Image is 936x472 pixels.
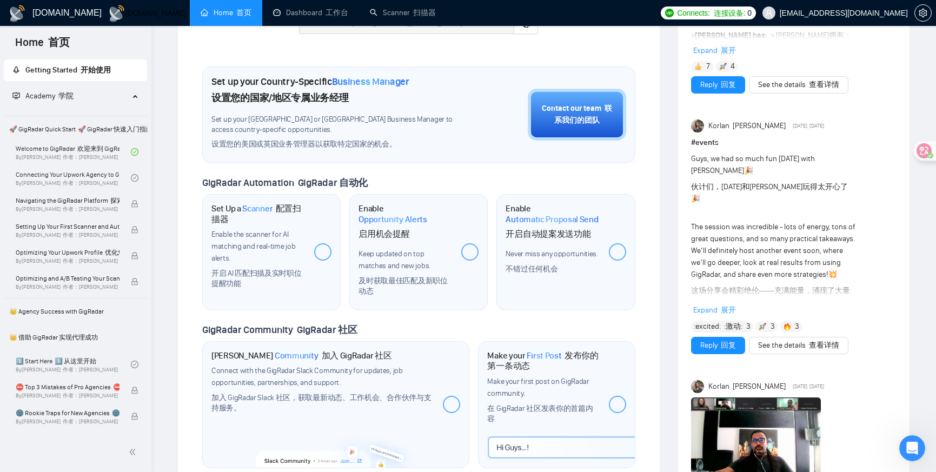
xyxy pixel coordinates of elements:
[733,382,786,391] font: [PERSON_NAME]
[211,269,302,288] font: 开启 AI 匹配扫描及实时职位提醒功能
[29,140,135,149] font: 我可以申请仅限美国的工作吗？
[487,350,598,371] font: 发布你的第一条动态
[17,260,169,300] div: No worries, let us know when you're ready again.
[487,404,593,423] font: 在 GigRadar 社区发表你的首篇内容
[154,228,199,236] font: 下次再说吧！
[17,293,147,315] div: AI Assistant from GigRadar 📡 • 6h ago
[83,4,168,22] h1: [DOMAIN_NAME]
[29,123,157,155] div: Can I apply to US-only jobs?
[809,123,824,129] font: [DATE]
[9,295,207,313] textarea: Message…
[16,382,120,393] span: ⛔ Top 3 Mistakes of Pro Agencies
[112,409,173,417] font: 🌚 新机构易踩的陷阱
[108,5,125,22] img: logo
[5,301,146,353] span: 👑 Agency Success with GigRadar
[190,11,209,31] div: Close
[16,247,120,258] span: Optimizing Your Upwork Profile
[31,13,48,30] img: Profile image for Mariia
[16,408,120,418] span: 🌚 Rookie Traps for New Agencies
[691,76,745,94] button: Reply 回复
[693,305,736,315] span: Expand
[695,31,767,40] strong: [PERSON_NAME] has:
[677,7,745,19] span: Connects:
[322,350,392,361] font: 加入 GigRadar 社区
[744,166,753,175] span: 🎉
[140,360,207,374] button: Reconnect 重新连接
[211,203,301,224] font: 配置扫描器
[211,350,391,361] h1: [PERSON_NAME]
[110,197,164,204] font: 探索 GigRadar 平台
[61,13,78,30] img: Profile image for Nazar
[12,92,20,99] span: fund-projection-screen
[7,11,28,32] button: go back
[914,4,932,22] button: setting
[487,350,600,371] h1: Make your
[48,36,70,49] font: 首页
[63,232,118,238] font: 作者：[PERSON_NAME]
[131,200,138,208] span: lock
[140,359,200,374] font: 重新连接
[297,324,357,336] font: GigRadar 社区
[169,11,190,32] button: Home
[506,264,557,274] font: 不错过任何机会
[201,8,251,17] a: homeHome 首页
[771,31,852,40] font: > [PERSON_NAME]拥有：
[506,214,598,225] span: Automatic Proposal Send
[784,323,791,330] img: 🔥
[202,177,368,189] span: GigRadar Automation
[9,334,98,341] font: 👑 借助 GigRadar 实现代理成功
[17,63,169,114] div: You can find more information about such BMs below:
[758,340,839,351] a: See the details 查看详情
[554,104,612,125] font: 联系我们的团队
[506,249,598,274] span: Never miss any opportunities.
[708,381,786,393] span: Korlan
[765,9,773,17] span: user
[700,79,736,91] a: Reply 回复
[359,276,447,296] font: 及时获取最佳匹配及新职位动态
[17,285,146,294] font: 没关系，等你准备好了随时告诉我们。
[211,393,431,413] font: 加入 GigRadar Slack 社区，获取最新动态、工作机会、合作伙伴与支持服务。
[528,89,626,141] button: Contact our team 联系我们的团队
[4,59,147,81] li: Getting Started
[211,203,306,224] h1: Set Up a
[721,46,736,55] font: 展开
[915,9,931,17] span: setting
[129,447,140,457] span: double-left
[46,13,63,30] img: Profile image for Dima
[793,121,824,131] span: [DATE]
[708,120,786,132] span: Korlan
[527,350,561,361] span: First Post
[487,377,600,423] span: Make your first post on GigRadar community.
[211,92,349,104] font: 设置您的国家/地区专属业务经理
[733,121,786,130] font: [PERSON_NAME]
[731,61,735,72] span: 4
[749,76,848,94] button: See the details 查看详情
[298,177,368,189] font: GigRadar 自动化
[9,221,208,253] div: sunkaifeng05@gmail.com says…
[131,174,138,182] span: check-circle
[793,382,824,391] span: [DATE]
[131,413,138,420] span: lock
[691,182,848,203] font: 伙计们，[DATE]和[PERSON_NAME]玩得太开心了🎉
[809,383,824,390] font: [DATE]
[242,203,273,214] span: Scanner
[758,79,839,91] a: See the details 查看详情
[700,340,736,351] a: Reply 回复
[63,258,118,264] font: 作者：[PERSON_NAME]
[9,253,208,330] div: AI Assistant from GigRadar 📡 says…
[795,321,799,332] span: 3
[16,221,120,232] span: Setting Up Your First Scanner and Auto-Bidder
[131,252,138,260] span: lock
[16,140,131,164] a: Welcome to GigRadar 欢迎来到 GigRadarBy[PERSON_NAME] 作者：[PERSON_NAME]
[58,91,74,101] font: 学院
[506,203,600,244] h1: Enable
[16,273,120,284] span: Optimizing and A/B Testing Your Scanner for Better Results
[6,35,78,57] span: Home
[63,284,118,290] font: 作者：[PERSON_NAME]
[275,350,318,361] span: Community
[16,284,120,290] span: By [PERSON_NAME]
[106,9,186,17] font: [DOMAIN_NAME]
[63,206,118,212] font: 作者：[PERSON_NAME]
[211,230,306,288] span: Enable the scanner for AI matching and real-time job alerts.
[17,317,25,326] button: Emoji picker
